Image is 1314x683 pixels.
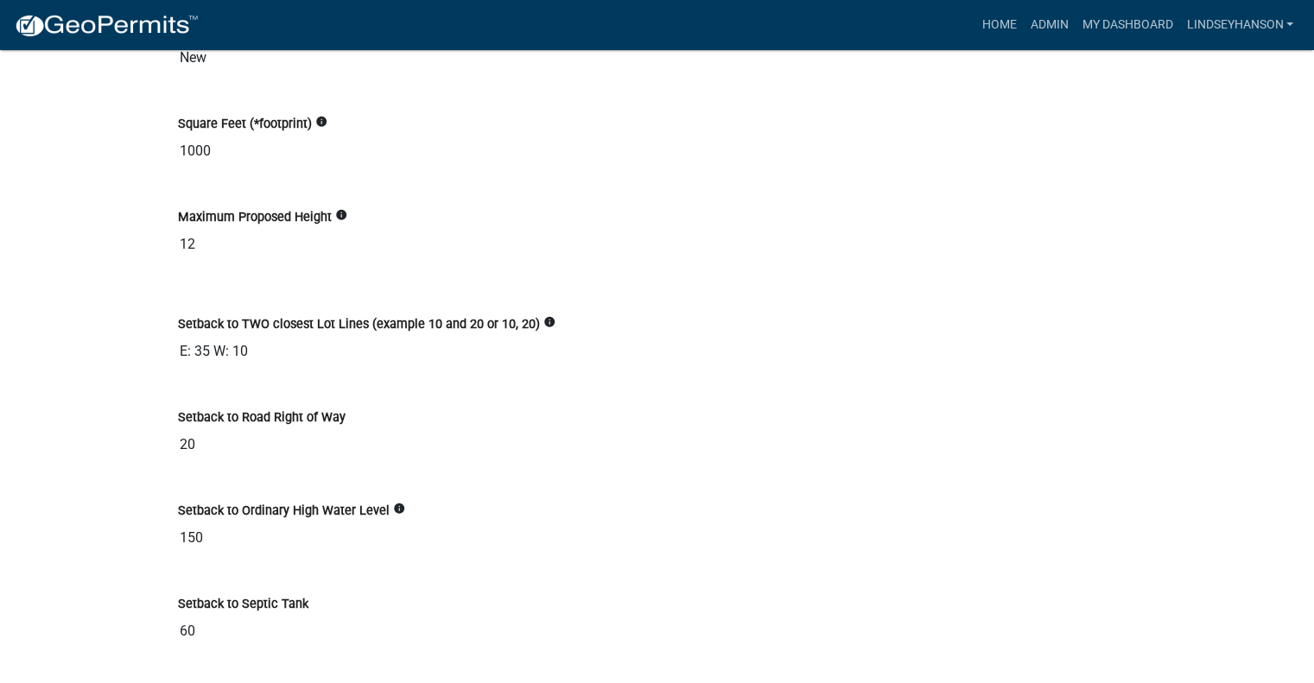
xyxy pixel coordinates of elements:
a: Lindseyhanson [1179,9,1300,41]
label: Maximum Proposed Height [178,212,332,224]
label: Setback to Road Right of Way [178,412,346,424]
a: Admin [1023,9,1075,41]
a: My Dashboard [1075,9,1179,41]
i: info [393,503,405,515]
i: info [543,316,555,328]
a: Home [974,9,1023,41]
label: Setback to Septic Tank [178,598,308,610]
label: Setback to TWO closest Lot Lines (example 10 and 20 or 10, 20) [178,319,540,331]
label: Setback to Ordinary High Water Level [178,505,390,517]
i: info [335,209,347,221]
i: info [315,116,327,128]
label: Square Feet (*footprint) [178,118,312,130]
